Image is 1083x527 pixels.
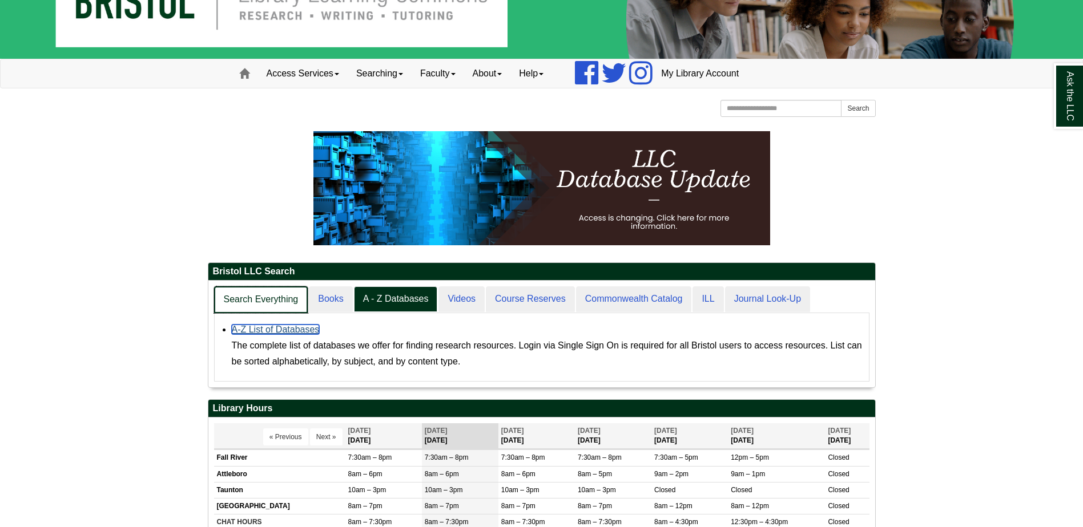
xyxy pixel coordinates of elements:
span: 10am – 3pm [425,486,463,494]
a: Journal Look-Up [725,286,810,312]
h2: Library Hours [208,400,875,417]
td: [GEOGRAPHIC_DATA] [214,498,345,514]
span: 8am – 7pm [425,502,459,510]
span: 8am – 6pm [425,470,459,478]
span: Closed [828,470,849,478]
button: Next » [310,428,343,445]
span: [DATE] [348,427,371,435]
span: [DATE] [501,427,524,435]
span: 9am – 2pm [654,470,689,478]
a: Faculty [412,59,464,88]
td: Attleboro [214,466,345,482]
div: The complete list of databases we offer for finding research resources. Login via Single Sign On ... [232,338,863,370]
a: Videos [438,286,485,312]
th: [DATE] [498,423,575,449]
span: [DATE] [578,427,601,435]
button: Search [841,100,875,117]
span: Closed [731,486,752,494]
span: 8am – 12pm [654,502,693,510]
span: 8am – 7pm [501,502,536,510]
a: Books [309,286,352,312]
span: 12pm – 5pm [731,453,769,461]
span: 8am – 7pm [578,502,612,510]
a: A - Z Databases [354,286,438,312]
th: [DATE] [575,423,651,449]
span: 8am – 7:30pm [501,518,545,526]
span: 8am – 4:30pm [654,518,698,526]
span: 12:30pm – 4:30pm [731,518,788,526]
a: My Library Account [653,59,747,88]
span: 8am – 5pm [578,470,612,478]
span: Closed [828,502,849,510]
span: Closed [654,486,675,494]
span: 8am – 6pm [501,470,536,478]
th: [DATE] [825,423,869,449]
span: 10am – 3pm [348,486,387,494]
a: Access Services [258,59,348,88]
a: About [464,59,511,88]
span: 10am – 3pm [578,486,616,494]
th: [DATE] [345,423,422,449]
span: 8am – 7:30pm [578,518,622,526]
span: 7:30am – 8pm [425,453,469,461]
a: A-Z List of Databases [232,325,320,334]
span: 8am – 7:30pm [425,518,469,526]
span: [DATE] [828,427,851,435]
span: Closed [828,518,849,526]
a: Searching [348,59,412,88]
span: 8am – 7pm [348,502,383,510]
th: [DATE] [728,423,825,449]
span: 8am – 7:30pm [348,518,392,526]
th: [DATE] [651,423,728,449]
td: Taunton [214,482,345,498]
h2: Bristol LLC Search [208,263,875,281]
span: [DATE] [425,427,448,435]
span: 7:30am – 8pm [578,453,622,461]
th: [DATE] [422,423,498,449]
span: 8am – 6pm [348,470,383,478]
span: [DATE] [654,427,677,435]
td: Fall River [214,450,345,466]
span: 9am – 1pm [731,470,765,478]
span: 10am – 3pm [501,486,540,494]
span: 7:30am – 8pm [501,453,545,461]
a: Search Everything [214,286,308,313]
span: 8am – 12pm [731,502,769,510]
span: [DATE] [731,427,754,435]
span: Closed [828,486,849,494]
span: Closed [828,453,849,461]
img: HTML tutorial [313,131,770,245]
span: 7:30am – 8pm [348,453,392,461]
a: ILL [693,286,723,312]
button: « Previous [263,428,308,445]
a: Course Reserves [486,286,575,312]
span: 7:30am – 5pm [654,453,698,461]
a: Help [510,59,552,88]
a: Commonwealth Catalog [576,286,692,312]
